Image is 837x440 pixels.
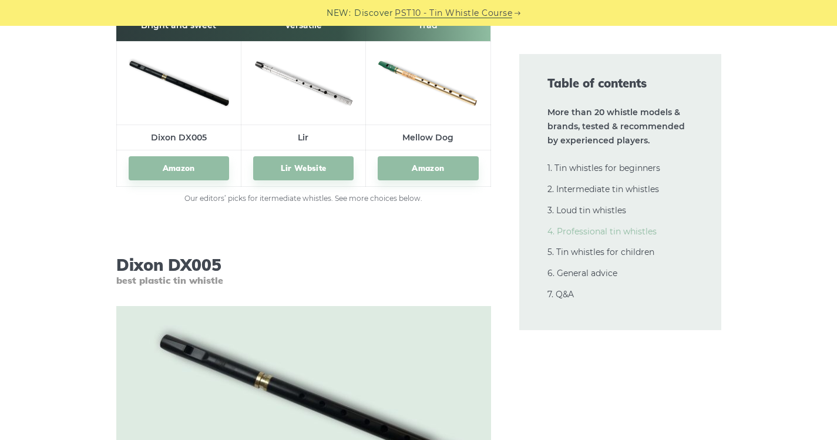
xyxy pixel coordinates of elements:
[253,48,354,115] img: Lir Tin Whistle Preview
[547,205,626,216] a: 3. Loud tin whistles
[547,184,659,194] a: 2. Intermediate tin whistles
[354,6,393,20] span: Discover
[547,163,660,173] a: 1. Tin whistles for beginners
[547,268,617,278] a: 6. General advice
[395,6,512,20] a: PST10 - Tin Whistle Course
[547,75,693,92] span: Table of contents
[547,247,654,257] a: 5. Tin whistles for children
[116,255,491,286] h3: Dixon DX005
[129,48,229,115] img: Tony Dixon DX005 Tin Whistle Preview
[547,107,685,146] strong: More than 20 whistle models & brands, tested & recommended by experienced players.
[547,226,657,237] a: 4. Professional tin whistles
[129,156,229,180] a: Amazon
[116,193,491,204] figcaption: Our editors’ picks for itermediate whistles. See more choices below.
[366,125,490,150] td: Mellow Dog
[241,125,365,150] td: Lir
[116,125,241,150] td: Dixon DX005
[547,289,574,300] a: 7. Q&A
[378,156,478,180] a: Amazon
[327,6,351,20] span: NEW:
[378,48,478,115] img: Mellow Dog Tin Whistle Preview
[253,156,354,180] a: Lir Website
[116,275,491,286] span: best plastic tin whistle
